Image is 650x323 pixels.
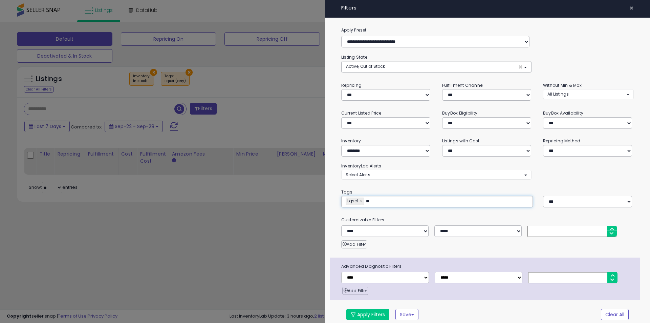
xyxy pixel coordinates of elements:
[341,240,367,248] button: Add Filter
[336,263,640,270] span: Advanced Diagnostic Filters
[336,216,639,224] small: Customizable Filters
[341,110,381,116] small: Current Listed Price
[336,188,639,196] small: Tags
[518,63,523,70] span: ×
[543,82,582,88] small: Without Min & Max
[341,82,362,88] small: Repricing
[547,91,569,97] span: All Listings
[341,170,532,180] button: Select Alerts
[543,89,634,99] button: All Listings
[629,3,634,13] span: ×
[342,287,368,295] button: Add Filter
[627,3,636,13] button: ×
[341,54,367,60] small: Listing State
[543,138,581,144] small: Repricing Method
[341,163,381,169] small: InventoryLab Alerts
[543,110,583,116] small: BuyBox Availability
[336,26,639,34] label: Apply Preset:
[442,138,479,144] small: Listings with Cost
[360,198,364,205] a: ×
[346,172,370,178] span: Select Alerts
[341,5,634,11] h4: Filters
[442,110,477,116] small: BuyBox Eligibility
[442,82,483,88] small: Fulfillment Channel
[346,198,358,204] span: Lqset
[342,61,531,73] button: Active, Out of Stock ×
[341,138,361,144] small: Inventory
[346,63,385,69] span: Active, Out of Stock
